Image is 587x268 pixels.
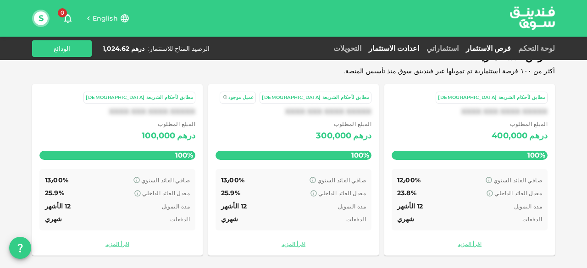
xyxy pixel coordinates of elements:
[228,94,254,100] span: عميل موجود
[221,189,240,197] span: 25.9%
[492,120,548,129] span: المبلغ المطلوب
[34,11,48,25] button: S
[392,240,548,248] a: اقرأ المزيد
[103,44,144,53] div: درهم 1,024.62
[59,9,77,27] button: 0
[93,14,118,22] span: English
[423,44,462,53] a: استثماراتي
[529,129,548,143] div: درهم
[525,148,548,162] span: 100%
[58,8,67,17] span: 0
[221,215,238,223] span: شهري
[221,202,247,210] span: 12 الأشهر
[438,94,545,102] div: مطابق لأحكام الشريعة [DEMOGRAPHIC_DATA]
[141,177,190,184] span: صافي العائد السنوي
[344,67,555,75] span: أكثر من ١٠٠ فرصة استثمارية تم تمويلها عبر فيندينق سوق منذ تأسيس المنصة.
[45,189,64,197] span: 25.9%
[45,202,71,210] span: 12 الأشهر
[317,177,366,184] span: صافي العائد السنوي
[162,203,190,210] span: مدة التمويل
[346,216,366,223] span: الدفعات
[45,215,62,223] span: شهري
[397,202,423,210] span: 12 الأشهر
[32,40,92,57] button: الودائع
[384,84,555,256] a: مطابق لأحكام الشريعة [DEMOGRAPHIC_DATA]XXXX XXX XXXX XXXXX المبلغ المطلوب درهم400,000100% صافي ال...
[216,107,371,116] div: XXXX XXX XXXX XXXXX
[173,148,195,162] span: 100%
[514,203,542,210] span: مدة التمويل
[316,129,351,143] div: 300,000
[45,176,68,184] span: 13٫00%
[338,203,366,210] span: مدة التمويل
[493,177,542,184] span: صافي العائد السنوي
[510,0,555,36] a: logo
[349,148,371,162] span: 100%
[330,44,365,53] a: التحويلات
[32,84,203,256] a: مطابق لأحكام الشريعة [DEMOGRAPHIC_DATA]XXXX XXX XXXX XXXXX المبلغ المطلوب درهم100,000100% صافي ال...
[397,189,416,197] span: 23.8%
[142,129,175,143] div: 100,000
[492,129,527,143] div: 400,000
[39,107,195,116] div: XXXX XXX XXXX XXXXX
[498,0,567,36] img: logo
[148,44,210,53] div: الرصيد المتاح للاستثمار :
[397,215,415,223] span: شهري
[392,107,548,116] div: XXXX XXX XXXX XXXXX
[522,216,542,223] span: الدفعات
[262,94,369,102] div: مطابق لأحكام الشريعة [DEMOGRAPHIC_DATA]
[462,44,515,53] a: فرص الاستثمار
[221,176,244,184] span: 13٫00%
[86,94,193,102] div: مطابق لأحكام الشريعة [DEMOGRAPHIC_DATA]
[216,240,371,248] a: اقرأ المزيد
[170,216,190,223] span: الدفعات
[353,129,371,143] div: درهم
[208,84,379,256] a: مطابق لأحكام الشريعة [DEMOGRAPHIC_DATA] عميل موجودXXXX XXX XXXX XXXXX المبلغ المطلوب درهم300,0001...
[9,237,31,259] button: question
[316,120,371,129] span: المبلغ المطلوب
[397,176,421,184] span: 12٫00%
[39,240,195,248] a: اقرأ المزيد
[142,120,195,129] span: المبلغ المطلوب
[142,190,190,197] span: معدل العائد الداخلي
[365,44,423,53] a: اعدادت الاستثمار
[318,190,366,197] span: معدل العائد الداخلي
[177,129,195,143] div: درهم
[494,190,542,197] span: معدل العائد الداخلي
[515,44,555,53] a: لوحة التحكم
